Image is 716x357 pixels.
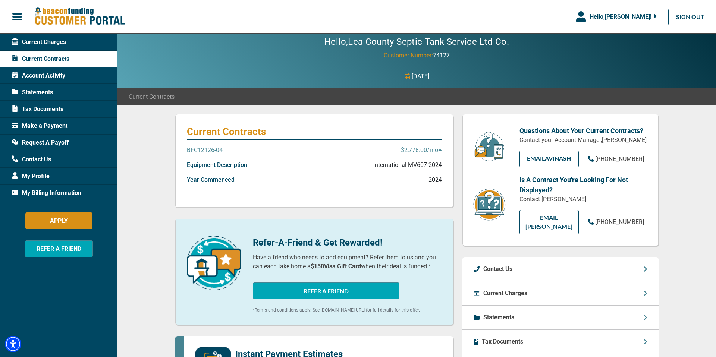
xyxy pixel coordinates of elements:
[373,161,442,170] p: International MV607 2024
[668,9,712,25] a: SIGN OUT
[519,175,647,195] p: Is A Contract You're Looking For Not Displayed?
[12,155,51,164] span: Contact Us
[519,195,647,204] p: Contact [PERSON_NAME]
[25,240,93,257] button: REFER A FRIEND
[34,7,125,26] img: Beacon Funding Customer Portal Logo
[519,210,579,234] a: EMAIL [PERSON_NAME]
[5,336,21,352] div: Accessibility Menu
[253,282,399,299] button: REFER A FRIEND
[401,146,442,155] p: $2,778.00 /mo
[12,54,69,63] span: Current Contracts
[12,88,53,97] span: Statements
[595,218,644,225] span: [PHONE_NUMBER]
[253,253,442,271] p: Have a friend who needs to add equipment? Refer them to us and you can each take home a when thei...
[12,121,67,130] span: Make a Payment
[433,52,450,59] span: 74127
[588,218,644,227] a: [PHONE_NUMBER]
[187,161,247,170] p: Equipment Description
[253,236,442,249] p: Refer-A-Friend & Get Rewarded!
[302,37,531,47] h2: Hello, Lea County Septic Tank Service Ltd Co.
[519,126,647,136] p: Questions About Your Current Contracts?
[519,151,579,167] a: EMAILAvinash
[590,13,651,20] span: Hello, [PERSON_NAME] !
[253,307,442,313] p: *Terms and conditions apply. See [DOMAIN_NAME][URL] for full details for this offer.
[129,92,175,101] span: Current Contracts
[187,236,241,290] img: refer-a-friend-icon.png
[482,337,523,346] p: Tax Documents
[428,176,442,184] p: 2024
[384,52,433,59] span: Customer Number:
[483,313,514,322] p: Statements
[595,155,644,162] span: [PHONE_NUMBER]
[588,155,644,164] a: [PHONE_NUMBER]
[12,172,50,181] span: My Profile
[412,72,429,81] p: [DATE]
[519,136,647,145] p: Contact your Account Manager, [PERSON_NAME]
[12,38,66,47] span: Current Charges
[25,212,92,229] button: APPLY
[483,265,512,274] p: Contact Us
[472,131,506,162] img: customer-service.png
[472,188,506,222] img: contract-icon.png
[187,176,235,184] p: Year Commenced
[311,263,361,270] b: $150 Visa Gift Card
[187,146,223,155] p: BFC12126-04
[12,71,65,80] span: Account Activity
[12,189,81,198] span: My Billing Information
[12,105,63,114] span: Tax Documents
[187,126,442,138] p: Current Contracts
[12,138,69,147] span: Request A Payoff
[483,289,527,298] p: Current Charges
